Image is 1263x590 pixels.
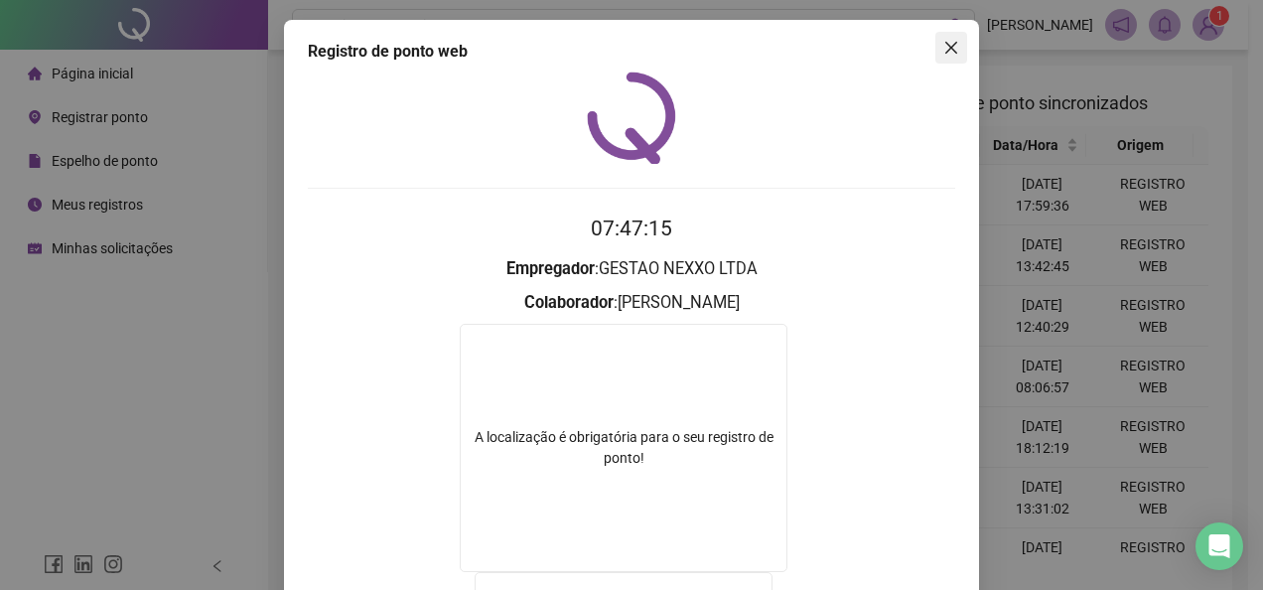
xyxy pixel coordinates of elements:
[1195,522,1243,570] div: Open Intercom Messenger
[524,293,614,312] strong: Colaborador
[308,40,955,64] div: Registro de ponto web
[943,40,959,56] span: close
[506,259,595,278] strong: Empregador
[935,32,967,64] button: Close
[308,256,955,282] h3: : GESTAO NEXXO LTDA
[587,72,676,164] img: QRPoint
[461,427,786,469] div: A localização é obrigatória para o seu registro de ponto!
[308,290,955,316] h3: : [PERSON_NAME]
[591,217,672,240] time: 07:47:15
